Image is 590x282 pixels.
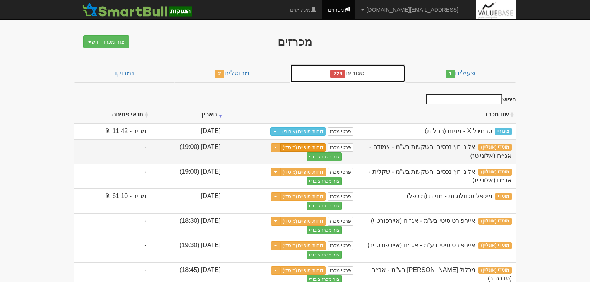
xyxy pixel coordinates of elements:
[280,168,326,176] a: דוחות סופיים (מוסדי)
[74,106,150,123] th: תנאי פתיחה : activate to sort column ascending
[328,143,353,152] a: פרטי מכרז
[150,164,224,189] td: [DATE] (19:00)
[405,64,516,83] a: פעילים
[150,213,224,238] td: [DATE] (18:30)
[150,123,224,140] td: [DATE]
[307,251,342,259] button: צור מכרז ציבורי
[478,144,512,151] span: מוסדי (אונליין)
[357,106,516,123] th: שם מכרז : activate to sort column ascending
[367,242,475,248] span: איירפורט סיטי בע"מ - אג״ח (איירפורט יב)
[280,241,326,250] a: דוחות סופיים (מוסדי)
[330,70,345,78] span: 226
[328,168,353,176] a: פרטי מכרז
[478,242,512,249] span: מוסדי (אונליין)
[150,238,224,262] td: [DATE] (19:30)
[150,188,224,213] td: [DATE]
[174,64,290,83] a: מבוטלים
[290,64,405,83] a: סגורים
[495,128,512,135] span: ציבורי
[74,123,150,140] td: מחיר - 11.42 ₪
[478,218,512,225] span: מוסדי (אונליין)
[328,192,353,201] a: פרטי מכרז
[307,226,342,234] button: צור מכרז ציבורי
[371,217,475,224] span: איירפורט סיטי בע"מ - אג״ח (איירפורט י)
[328,127,353,136] a: פרטי מכרז
[80,2,194,17] img: SmartBull Logo
[74,64,174,83] a: נמחקו
[425,128,492,134] span: טרמינל X - מניות (רגילות)
[150,106,224,123] th: תאריך : activate to sort column ascending
[328,266,353,275] a: פרטי מכרז
[83,35,129,48] button: צור מכרז חדש
[424,94,516,104] label: חיפוש
[369,144,512,159] span: אלוני חץ נכסים והשקעות בע"מ - צמודה - אג״ח (אלוני טז)
[280,266,326,275] a: דוחות סופיים (מוסדי)
[144,35,446,48] div: מכרזים
[280,127,326,136] a: דוחות סופיים (ציבורי)
[307,177,342,185] button: צור מכרז ציבורי
[369,168,512,184] span: אלוני חץ נכסים והשקעות בע"מ - שקלית - אג״ח (אלוני יז)
[495,193,512,200] span: מוסדי
[478,169,512,176] span: מוסדי (אונליין)
[74,139,150,164] td: -
[328,241,353,250] a: פרטי מכרז
[371,267,512,282] span: מכלול מימון בע"מ - אג״ח (סדרה ב)
[215,70,224,78] span: 2
[478,267,512,274] span: מוסדי (אונליין)
[150,139,224,164] td: [DATE] (19:00)
[280,192,326,201] a: דוחות סופיים (מוסדי)
[426,94,502,104] input: חיפוש
[74,213,150,238] td: -
[407,193,492,199] span: מיכפל טכנולוגיות - מניות (מיכפל)
[446,70,455,78] span: 1
[280,143,326,152] a: דוחות סופיים (מוסדי)
[307,202,342,210] button: צור מכרז ציבורי
[74,164,150,189] td: -
[74,188,150,213] td: מחיר - 61.10 ₪
[74,238,150,262] td: -
[280,217,326,226] a: דוחות סופיים (מוסדי)
[307,152,342,161] button: צור מכרז ציבורי
[328,217,353,226] a: פרטי מכרז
